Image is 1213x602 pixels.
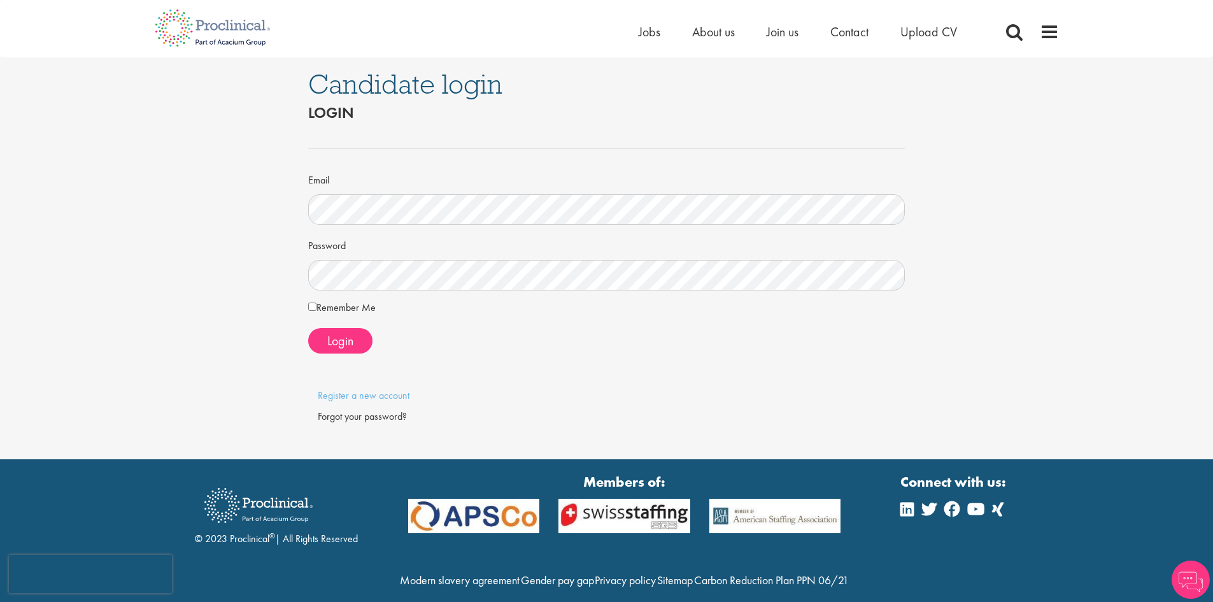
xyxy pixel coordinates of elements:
iframe: reCAPTCHA [9,555,172,593]
strong: Connect with us: [900,472,1009,492]
a: Modern slavery agreement [400,573,520,587]
span: Candidate login [308,67,502,101]
div: Forgot your password? [318,410,896,424]
img: APSCo [549,499,700,534]
input: Remember Me [308,303,316,311]
sup: ® [269,531,275,541]
label: Remember Me [308,300,376,315]
img: Proclinical Recruitment [195,479,322,532]
a: Contact [830,24,869,40]
label: Email [308,169,329,188]
a: Join us [767,24,798,40]
button: Login [308,328,372,354]
a: About us [692,24,735,40]
h2: Login [308,104,905,121]
a: Gender pay gap [521,573,594,587]
a: Upload CV [900,24,957,40]
a: Jobs [639,24,660,40]
img: APSCo [700,499,851,534]
a: Register a new account [318,389,409,402]
div: © 2023 Proclinical | All Rights Reserved [195,478,358,547]
label: Password [308,234,346,254]
a: Sitemap [657,573,693,587]
span: Login [327,333,353,349]
a: Carbon Reduction Plan PPN 06/21 [694,573,849,587]
strong: Members of: [408,472,841,492]
a: Privacy policy [595,573,656,587]
img: APSCo [399,499,550,534]
img: Chatbot [1172,561,1210,599]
